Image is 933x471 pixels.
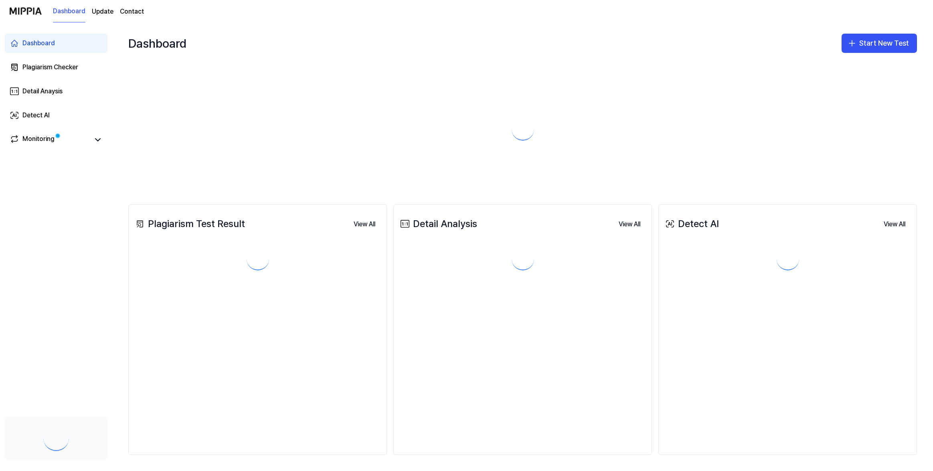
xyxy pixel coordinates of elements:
div: Dashboard [22,38,55,48]
button: View All [347,216,382,232]
div: Dashboard [128,30,186,56]
a: Update [92,7,113,16]
button: Start New Test [842,34,917,53]
a: Dashboard [53,0,85,22]
a: Monitoring [10,134,90,145]
a: Dashboard [5,34,107,53]
div: Detect AI [22,111,50,120]
div: Monitoring [22,134,55,145]
a: Detail Anaysis [5,82,107,101]
a: Detect AI [5,106,107,125]
div: Detect AI [664,216,719,231]
div: Detail Anaysis [22,87,63,96]
button: View All [877,216,912,232]
div: Plagiarism Checker [22,62,78,72]
button: View All [612,216,647,232]
div: Detail Analysis [399,216,477,231]
a: Plagiarism Checker [5,58,107,77]
div: Plagiarism Test Result [134,216,245,231]
a: Contact [120,7,144,16]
